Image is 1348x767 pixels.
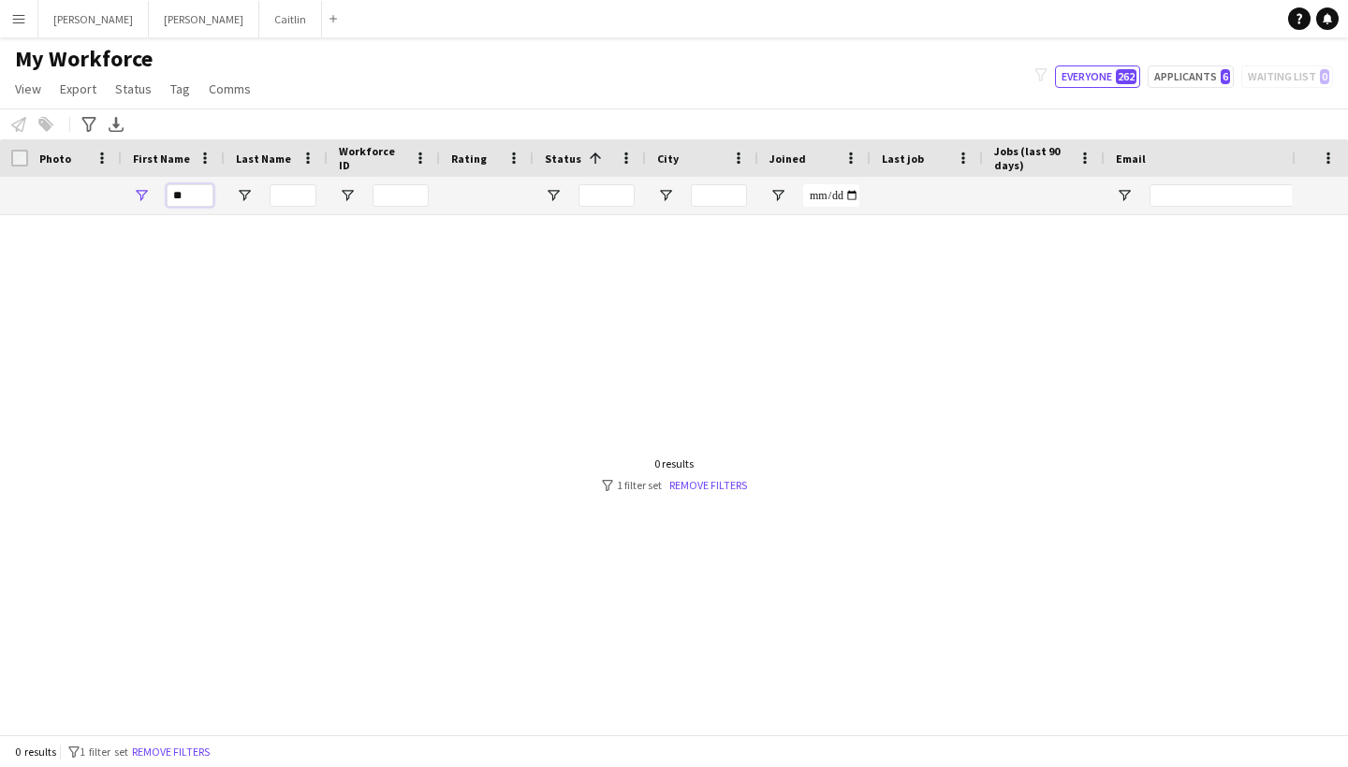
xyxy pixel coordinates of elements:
[1055,65,1140,88] button: Everyone262
[691,184,747,207] input: City Filter Input
[769,152,806,166] span: Joined
[882,152,924,166] span: Last job
[201,77,258,101] a: Comms
[270,184,316,207] input: Last Name Filter Input
[105,113,127,136] app-action-btn: Export XLSX
[133,152,190,166] span: First Name
[259,1,322,37] button: Caitlin
[80,745,128,759] span: 1 filter set
[38,1,149,37] button: [PERSON_NAME]
[115,80,152,97] span: Status
[108,77,159,101] a: Status
[15,80,41,97] span: View
[149,1,259,37] button: [PERSON_NAME]
[769,187,786,204] button: Open Filter Menu
[128,742,213,762] button: Remove filters
[803,184,859,207] input: Joined Filter Input
[579,184,635,207] input: Status Filter Input
[657,152,679,166] span: City
[78,113,100,136] app-action-btn: Advanced filters
[669,478,747,492] a: Remove filters
[60,80,96,97] span: Export
[15,45,153,73] span: My Workforce
[1116,187,1133,204] button: Open Filter Menu
[1221,69,1230,84] span: 6
[170,80,190,97] span: Tag
[1116,69,1136,84] span: 262
[602,478,747,492] div: 1 filter set
[339,187,356,204] button: Open Filter Menu
[52,77,104,101] a: Export
[545,187,562,204] button: Open Filter Menu
[1116,152,1146,166] span: Email
[11,150,28,166] input: Column with Header Selection
[209,80,251,97] span: Comms
[163,77,198,101] a: Tag
[236,187,253,204] button: Open Filter Menu
[1148,65,1234,88] button: Applicants6
[7,77,49,101] a: View
[602,456,747,470] div: 0 results
[167,184,213,207] input: First Name Filter Input
[451,152,487,166] span: Rating
[373,184,429,207] input: Workforce ID Filter Input
[994,144,1071,172] span: Jobs (last 90 days)
[657,187,674,204] button: Open Filter Menu
[339,144,406,172] span: Workforce ID
[236,152,291,166] span: Last Name
[545,152,581,166] span: Status
[39,152,71,166] span: Photo
[133,187,150,204] button: Open Filter Menu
